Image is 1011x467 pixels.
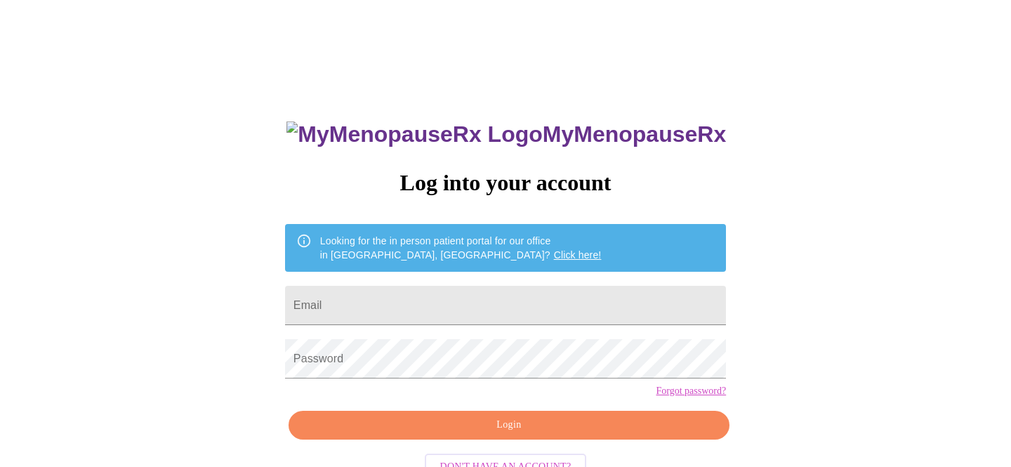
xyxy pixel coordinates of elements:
span: Login [305,416,713,434]
img: MyMenopauseRx Logo [286,121,542,147]
button: Login [289,411,729,440]
a: Forgot password? [656,386,726,397]
a: Click here! [554,249,602,261]
div: Looking for the in person patient portal for our office in [GEOGRAPHIC_DATA], [GEOGRAPHIC_DATA]? [320,228,602,268]
h3: Log into your account [285,170,726,196]
h3: MyMenopauseRx [286,121,726,147]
